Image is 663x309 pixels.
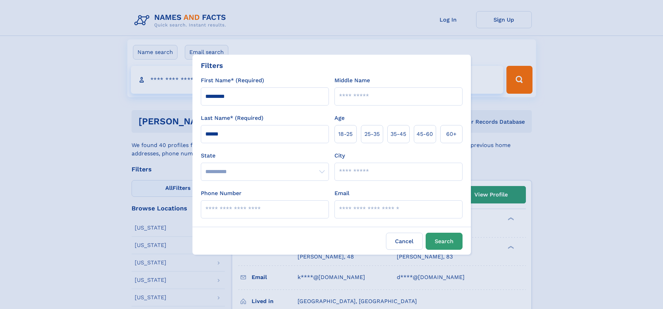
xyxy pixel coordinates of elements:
[201,60,223,71] div: Filters
[201,114,263,122] label: Last Name* (Required)
[417,130,433,138] span: 45‑60
[386,233,423,250] label: Cancel
[201,76,264,85] label: First Name* (Required)
[426,233,463,250] button: Search
[334,152,345,160] label: City
[201,189,242,198] label: Phone Number
[334,76,370,85] label: Middle Name
[338,130,353,138] span: 18‑25
[364,130,380,138] span: 25‑35
[446,130,457,138] span: 60+
[201,152,329,160] label: State
[390,130,406,138] span: 35‑45
[334,189,349,198] label: Email
[334,114,345,122] label: Age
